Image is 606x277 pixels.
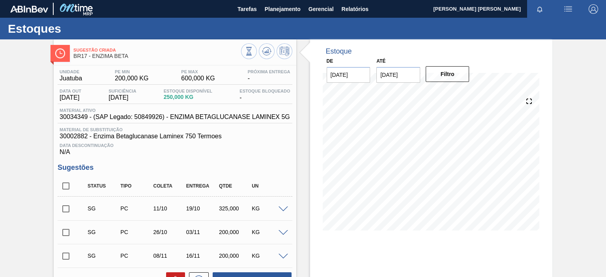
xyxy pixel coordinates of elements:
span: Material de Substituição [60,127,290,132]
div: KG [250,205,286,212]
div: Coleta [151,183,187,189]
input: dd/mm/yyyy [327,67,370,83]
div: N/A [58,140,292,156]
img: Ícone [55,48,65,58]
img: TNhmsLtSVTkK8tSr43FrP2fwEKptu5GPRR3wAAAABJRU5ErkJggg== [10,6,48,13]
h1: Estoques [8,24,148,33]
div: Estoque [326,47,352,56]
div: 03/11/2025 [184,229,220,235]
div: - [246,69,292,82]
div: 325,000 [217,205,253,212]
span: Sugestão Criada [73,48,241,52]
h3: Sugestões [58,164,292,172]
div: KG [250,229,286,235]
div: Sugestão Criada [86,253,122,259]
label: Até [376,58,385,64]
span: Tarefas [238,4,257,14]
span: Estoque Disponível [164,89,212,93]
span: 250,000 KG [164,94,212,100]
button: Filtro [426,66,469,82]
span: Suficiência [108,89,136,93]
span: Data out [60,89,81,93]
span: Próxima Entrega [248,69,290,74]
div: Tipo [118,183,154,189]
span: Unidade [60,69,82,74]
img: userActions [563,4,573,14]
span: Material ativo [60,108,290,113]
div: Entrega [184,183,220,189]
div: 08/11/2025 [151,253,187,259]
label: De [327,58,333,64]
div: 26/10/2025 [151,229,187,235]
div: 200,000 [217,229,253,235]
button: Atualizar Gráfico [259,43,275,59]
div: Status [86,183,122,189]
span: 200,000 KG [115,75,148,82]
div: Pedido de Compra [118,205,154,212]
img: Logout [589,4,598,14]
button: Visão Geral dos Estoques [241,43,257,59]
div: KG [250,253,286,259]
span: Gerencial [309,4,334,14]
span: Planejamento [265,4,301,14]
div: Pedido de Compra [118,229,154,235]
div: 200,000 [217,253,253,259]
div: 11/10/2025 [151,205,187,212]
button: Programar Estoque [277,43,292,59]
div: 16/11/2025 [184,253,220,259]
span: 30002882 - Enzima Betaglucanase Laminex 750 Termoes [60,133,290,140]
span: Estoque Bloqueado [239,89,290,93]
div: 19/10/2025 [184,205,220,212]
span: 600,000 KG [181,75,215,82]
span: BR17 - ENZIMA BETA [73,53,241,59]
div: Sugestão Criada [86,229,122,235]
input: dd/mm/yyyy [376,67,420,83]
span: PE MAX [181,69,215,74]
span: Data Descontinuação [60,143,290,148]
span: Juatuba [60,75,82,82]
div: Qtde [217,183,253,189]
span: PE MIN [115,69,148,74]
div: Pedido de Compra [118,253,154,259]
div: - [238,89,292,101]
div: Sugestão Criada [86,205,122,212]
span: [DATE] [108,94,136,101]
button: Notificações [527,4,552,15]
div: UN [250,183,286,189]
span: Relatórios [342,4,368,14]
span: [DATE] [60,94,81,101]
span: 30034349 - (SAP Legado: 50849926) - ENZIMA BETAGLUCANASE LAMINEX 5G [60,113,290,121]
